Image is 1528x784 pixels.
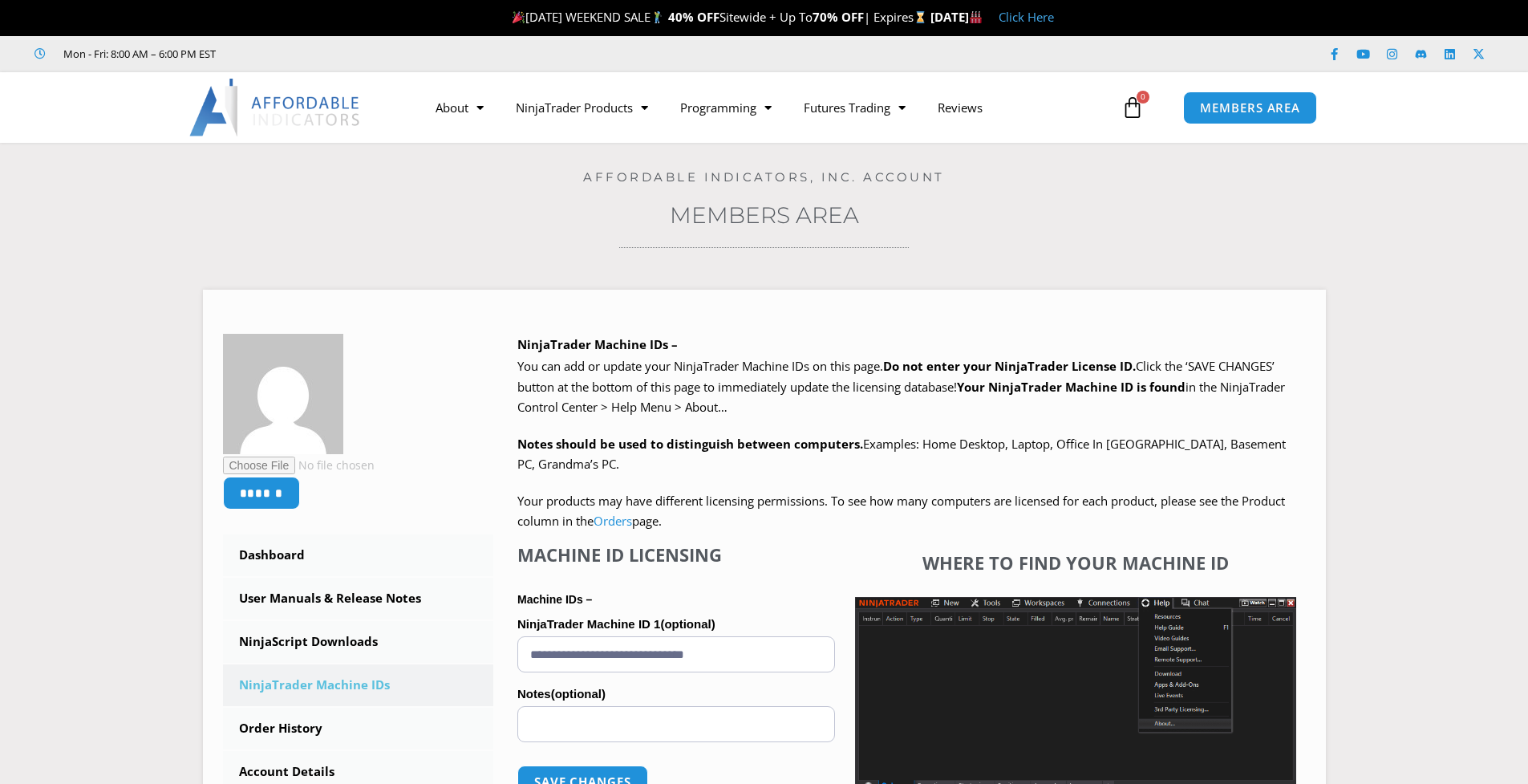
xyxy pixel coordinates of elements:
img: LogoAI | Affordable Indicators – NinjaTrader [189,79,362,136]
a: 0 [1097,84,1168,131]
h4: Where to find your Machine ID [855,552,1296,573]
a: Dashboard [223,534,494,576]
img: ⌛ [914,11,926,23]
span: Click the ‘SAVE CHANGES’ button at the bottom of this page to immediately update the licensing da... [517,358,1285,415]
label: NinjaTrader Machine ID 1 [517,612,835,636]
a: About [419,89,500,126]
a: Reviews [922,89,999,126]
a: Orders [594,513,632,529]
a: NinjaTrader Products [500,89,664,126]
span: (optional) [660,617,715,631]
img: 🏭 [970,11,982,23]
strong: [DATE] [930,9,983,25]
b: Do not enter your NinjaTrader License ID. [883,358,1136,374]
a: NinjaTrader Machine IDs [223,664,494,706]
a: Futures Trading [788,89,922,126]
strong: 40% OFF [668,9,719,25]
span: Mon - Fri: 8:00 AM – 6:00 PM EST [59,44,216,63]
a: NinjaScript Downloads [223,621,494,663]
img: 🏌️‍♂️ [651,11,663,23]
span: [DATE] WEEKEND SALE Sitewide + Up To | Expires [509,9,930,25]
span: MEMBERS AREA [1200,102,1300,114]
a: Affordable Indicators, Inc. Account [583,169,945,185]
a: User Manuals & Release Notes [223,578,494,619]
label: Notes [517,682,835,706]
span: 0 [1137,91,1149,104]
a: Order History [223,708,494,749]
strong: Notes should be used to distinguish between computers. [517,436,863,452]
strong: 70% OFF [813,9,864,25]
strong: Machine IDs – [517,593,592,606]
a: Members Area [670,201,859,229]
span: (optional) [551,687,606,701]
b: NinjaTrader Machine IDs – [517,336,678,352]
span: Your products may have different licensing permissions. To see how many computers are licensed fo... [517,493,1285,530]
a: Programming [664,89,788,126]
a: Click Here [999,9,1054,25]
img: 🎉 [513,11,525,23]
iframe: Customer reviews powered by Trustpilot [238,46,479,62]
span: Examples: Home Desktop, Laptop, Office In [GEOGRAPHIC_DATA], Basement PC, Grandma’s PC. [517,436,1286,473]
nav: Menu [419,89,1117,126]
a: MEMBERS AREA [1183,91,1317,124]
strong: Your NinjaTrader Machine ID is found [957,379,1186,395]
h4: Machine ID Licensing [517,544,835,565]
img: 9d31bb7e1ea77eb2c89bd929555c5df615da391e752d5da808b8d55deb7a798c [223,334,343,454]
span: You can add or update your NinjaTrader Machine IDs on this page. [517,358,883,374]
